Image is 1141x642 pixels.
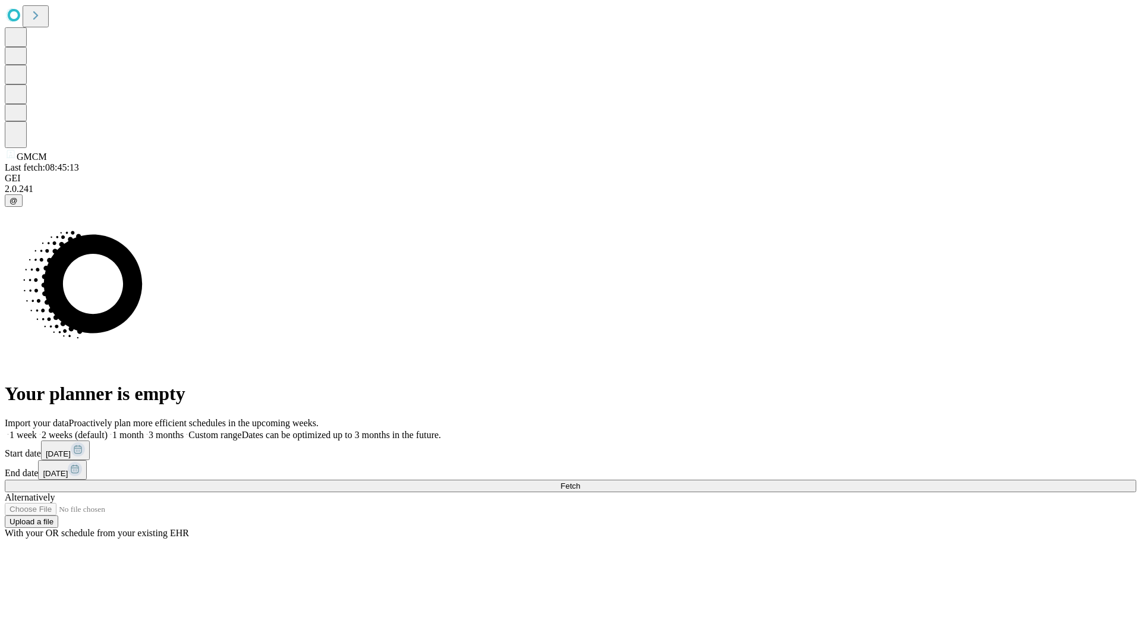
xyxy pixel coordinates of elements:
[5,194,23,207] button: @
[5,383,1136,405] h1: Your planner is empty
[42,430,108,440] span: 2 weeks (default)
[112,430,144,440] span: 1 month
[560,481,580,490] span: Fetch
[188,430,241,440] span: Custom range
[5,184,1136,194] div: 2.0.241
[5,480,1136,492] button: Fetch
[38,460,87,480] button: [DATE]
[5,515,58,528] button: Upload a file
[41,440,90,460] button: [DATE]
[149,430,184,440] span: 3 months
[17,152,47,162] span: GMCM
[5,162,79,172] span: Last fetch: 08:45:13
[5,440,1136,460] div: Start date
[5,528,189,538] span: With your OR schedule from your existing EHR
[5,173,1136,184] div: GEI
[242,430,441,440] span: Dates can be optimized up to 3 months in the future.
[46,449,71,458] span: [DATE]
[10,196,18,205] span: @
[43,469,68,478] span: [DATE]
[5,460,1136,480] div: End date
[5,418,69,428] span: Import your data
[10,430,37,440] span: 1 week
[5,492,55,502] span: Alternatively
[69,418,319,428] span: Proactively plan more efficient schedules in the upcoming weeks.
